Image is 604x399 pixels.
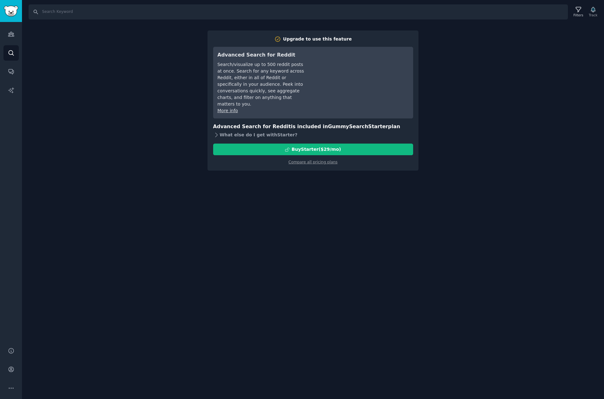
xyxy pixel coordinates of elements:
[328,123,388,129] span: GummySearch Starter
[292,146,341,153] div: Buy Starter ($ 29 /mo )
[213,130,413,139] div: What else do I get with Starter ?
[315,51,409,98] iframe: YouTube video player
[574,13,583,17] div: Filters
[218,108,238,113] a: More info
[218,51,306,59] h3: Advanced Search for Reddit
[4,6,18,17] img: GummySearch logo
[213,123,413,131] h3: Advanced Search for Reddit is included in plan
[283,36,352,42] div: Upgrade to use this feature
[218,61,306,107] div: Search/visualize up to 500 reddit posts at once. Search for any keyword across Reddit, either in ...
[29,4,568,19] input: Search Keyword
[213,144,413,155] button: BuyStarter($29/mo)
[289,160,337,164] a: Compare all pricing plans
